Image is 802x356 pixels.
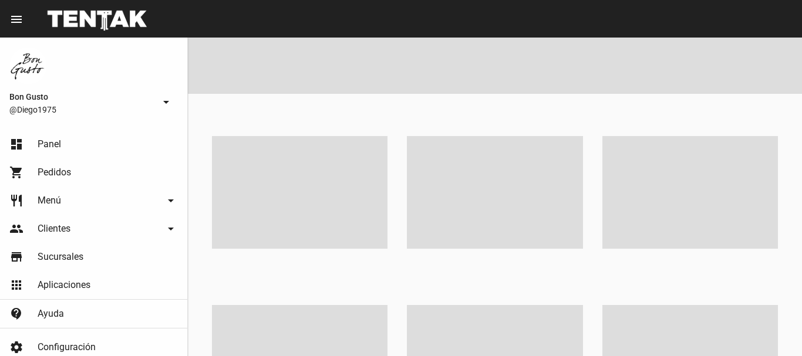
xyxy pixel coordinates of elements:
[38,195,61,206] span: Menú
[9,104,154,116] span: @Diego1975
[38,279,90,291] span: Aplicaciones
[9,90,154,104] span: Bon Gusto
[9,137,23,151] mat-icon: dashboard
[9,12,23,26] mat-icon: menu
[9,340,23,354] mat-icon: settings
[164,222,178,236] mat-icon: arrow_drop_down
[38,308,64,320] span: Ayuda
[38,223,70,235] span: Clientes
[164,194,178,208] mat-icon: arrow_drop_down
[9,47,47,84] img: 8570adf9-ca52-4367-b116-ae09c64cf26e.jpg
[9,250,23,264] mat-icon: store
[9,222,23,236] mat-icon: people
[9,278,23,292] mat-icon: apps
[38,167,71,178] span: Pedidos
[9,307,23,321] mat-icon: contact_support
[38,341,96,353] span: Configuración
[38,138,61,150] span: Panel
[9,194,23,208] mat-icon: restaurant
[159,95,173,109] mat-icon: arrow_drop_down
[9,165,23,179] mat-icon: shopping_cart
[38,251,83,263] span: Sucursales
